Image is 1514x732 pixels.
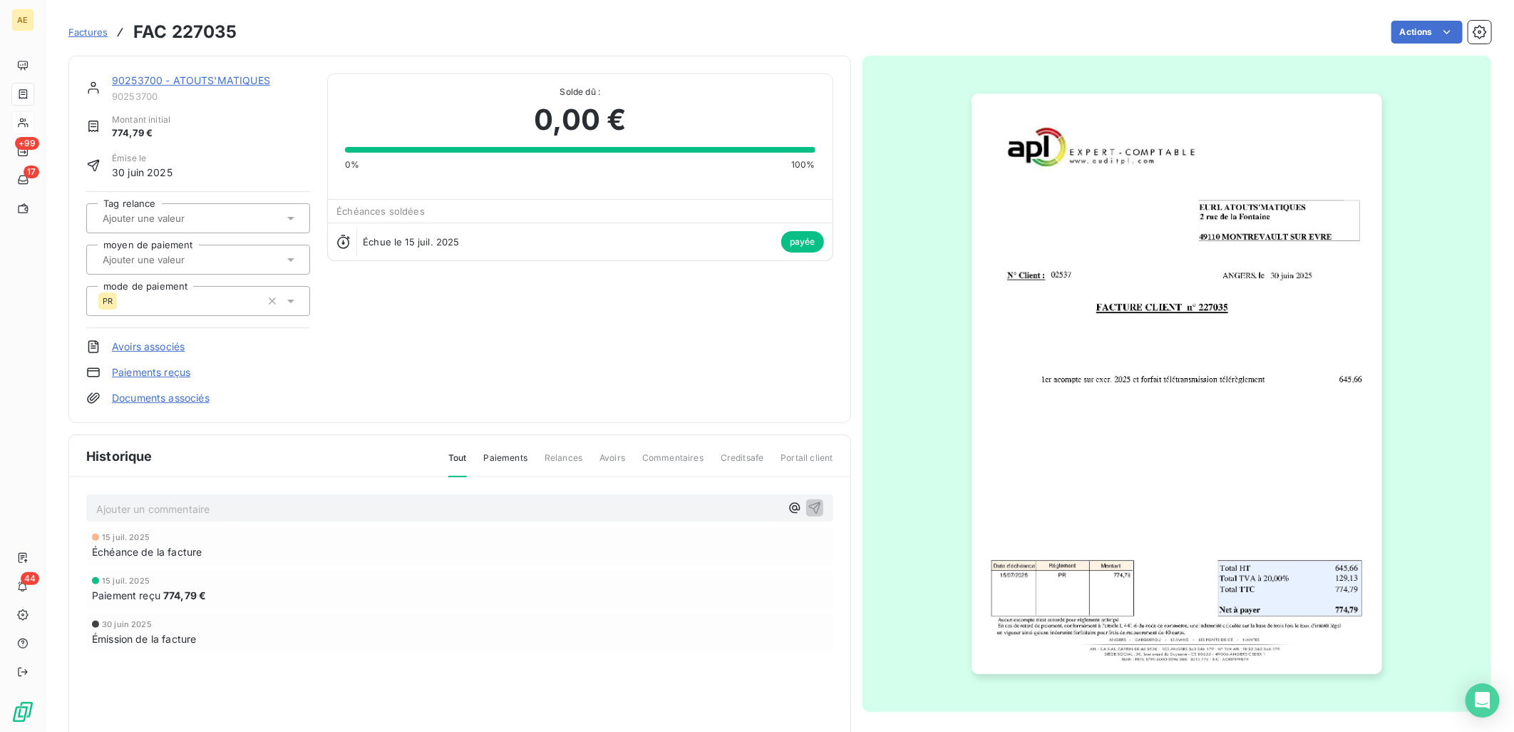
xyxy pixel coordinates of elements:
[163,588,206,603] span: 774,79 €
[1391,21,1463,44] button: Actions
[972,93,1382,674] img: invoice_thumbnail
[15,137,39,150] span: +99
[11,168,34,191] a: 17
[791,158,815,171] span: 100%
[112,113,170,126] span: Montant initial
[101,253,244,266] input: Ajouter une valeur
[363,236,459,248] span: Échue le 15 juil. 2025
[92,544,202,559] span: Échéance de la facture
[721,452,764,476] span: Creditsafe
[112,165,172,180] span: 30 juin 2025
[345,86,815,98] span: Solde dû :
[534,98,626,141] span: 0,00 €
[102,576,150,585] span: 15 juil. 2025
[484,452,527,476] span: Paiements
[68,25,108,39] a: Factures
[24,166,39,178] span: 17
[21,572,39,585] span: 44
[112,91,310,102] span: 90253700
[112,365,190,380] a: Paiements reçus
[112,391,210,405] a: Documents associés
[112,74,270,86] a: 90253700 - ATOUTS'MATIQUES
[92,631,196,646] span: Émission de la facture
[103,297,113,305] span: PR
[102,533,150,542] span: 15 juil. 2025
[336,205,425,217] span: Échéances soldées
[68,26,108,38] span: Factures
[781,231,824,253] span: payée
[112,340,185,354] a: Avoirs associés
[86,447,153,466] span: Historique
[92,588,160,603] span: Paiement reçu
[1466,683,1500,718] div: Open Intercom Messenger
[11,9,34,31] div: AE
[11,140,34,163] a: +99
[11,701,34,723] img: Logo LeanPay
[545,452,582,476] span: Relances
[133,19,237,45] h3: FAC 227035
[112,152,172,165] span: Émise le
[102,620,152,629] span: 30 juin 2025
[101,212,244,225] input: Ajouter une valeur
[599,452,625,476] span: Avoirs
[448,452,467,477] span: Tout
[112,126,170,141] span: 774,79 €
[642,452,704,476] span: Commentaires
[345,158,359,171] span: 0%
[781,452,833,476] span: Portail client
